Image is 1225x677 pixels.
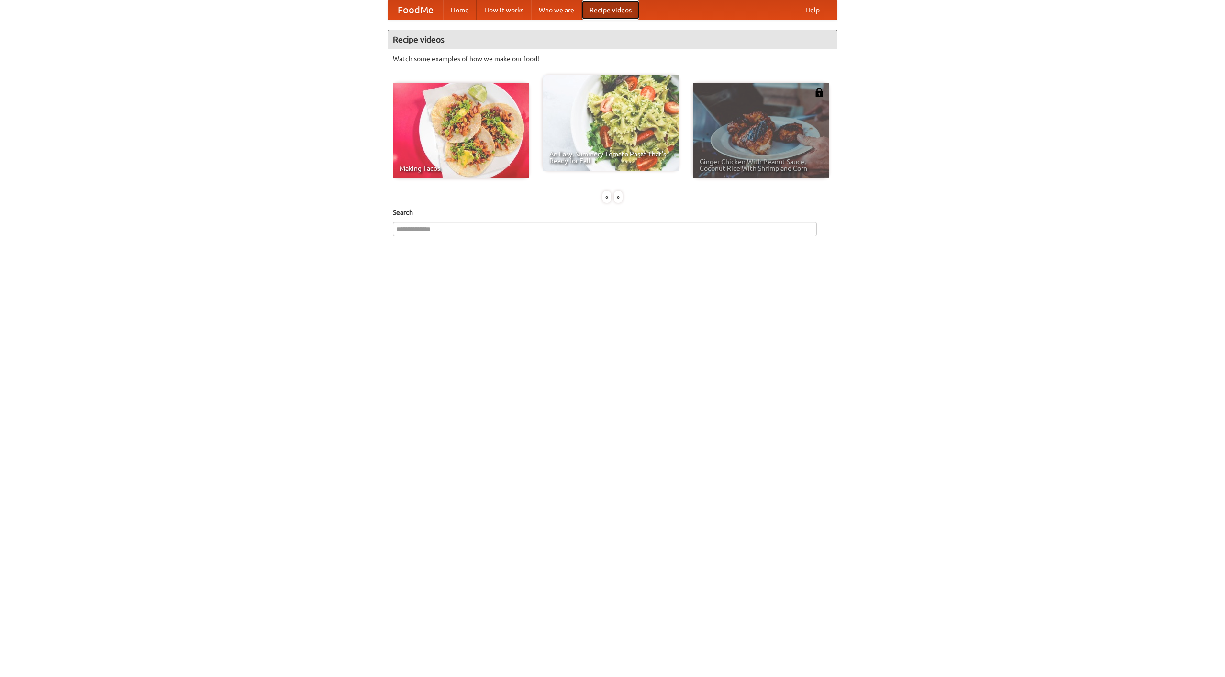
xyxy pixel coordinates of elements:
a: Help [798,0,827,20]
a: How it works [477,0,531,20]
a: FoodMe [388,0,443,20]
h4: Recipe videos [388,30,837,49]
a: Recipe videos [582,0,639,20]
a: Who we are [531,0,582,20]
div: » [614,191,623,203]
span: An Easy, Summery Tomato Pasta That's Ready for Fall [549,151,672,164]
h5: Search [393,208,832,217]
a: Making Tacos [393,83,529,178]
div: « [602,191,611,203]
p: Watch some examples of how we make our food! [393,54,832,64]
a: An Easy, Summery Tomato Pasta That's Ready for Fall [543,75,679,171]
a: Home [443,0,477,20]
img: 483408.png [814,88,824,97]
span: Making Tacos [400,165,522,172]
